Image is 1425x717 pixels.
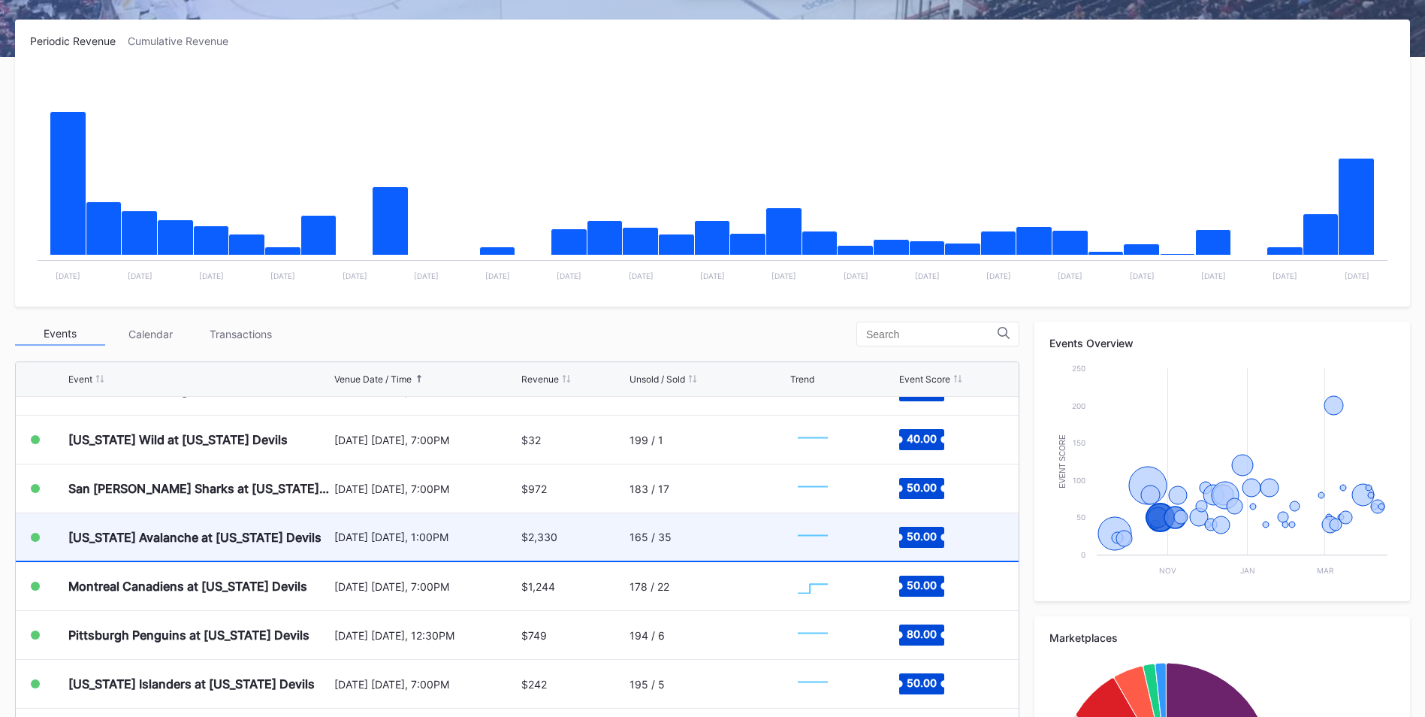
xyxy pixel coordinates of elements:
svg: Chart title [1049,361,1395,586]
svg: Chart title [790,519,835,556]
text: [DATE] [1201,271,1226,280]
div: [DATE] [DATE], 7:00PM [334,434,518,446]
text: 200 [1072,401,1085,410]
div: $1,244 [521,580,555,593]
text: 80.00 [907,628,937,640]
svg: Chart title [790,567,835,605]
div: Event [68,374,92,385]
div: Events Overview [1049,337,1395,349]
text: [DATE] [700,271,725,280]
div: $749 [521,629,547,642]
text: 40.00 [907,432,937,445]
div: [US_STATE] Avalanche at [US_STATE] Devils [68,530,322,545]
text: Mar [1317,566,1334,575]
div: Periodic Revenue [30,35,128,47]
svg: Chart title [790,421,835,458]
div: Montreal Canadiens at [US_STATE] Devils [68,579,307,594]
text: [DATE] [343,271,367,280]
div: $2,330 [521,531,557,543]
text: 50.00 [907,529,937,542]
text: [DATE] [915,271,940,280]
div: $242 [521,678,547,691]
div: 165 / 35 [629,531,672,543]
div: [DATE] [DATE], 7:00PM [334,483,518,495]
text: 50.00 [907,579,937,591]
text: Nov [1159,566,1176,575]
svg: Chart title [30,66,1395,292]
div: [DATE] [DATE], 12:30PM [334,629,518,642]
div: Trend [790,374,814,385]
text: 150 [1073,438,1085,447]
div: [US_STATE] Islanders at [US_STATE] Devils [68,676,315,691]
text: [DATE] [414,271,439,280]
text: [DATE] [1058,271,1082,280]
text: [DATE] [1345,271,1369,280]
text: 50 [1076,513,1085,522]
div: Transactions [195,322,285,346]
text: 0 [1081,550,1085,559]
text: [DATE] [199,271,224,280]
div: Pittsburgh Penguins at [US_STATE] Devils [68,628,309,643]
text: Jan [1240,566,1255,575]
text: [DATE] [629,271,654,280]
div: Marketplaces [1049,631,1395,644]
text: [DATE] [844,271,868,280]
div: 183 / 17 [629,483,669,495]
text: 50.00 [907,481,937,494]
div: 178 / 22 [629,580,669,593]
text: 50.00 [907,676,937,689]
div: Events [15,322,105,346]
div: Venue Date / Time [334,374,412,385]
text: [DATE] [986,271,1011,280]
div: Cumulative Revenue [128,35,240,47]
text: [DATE] [557,271,581,280]
input: Search [866,328,998,340]
text: 100 [1073,476,1085,485]
div: [DATE] [DATE], 1:00PM [334,531,518,543]
text: [DATE] [485,271,510,280]
div: 194 / 6 [629,629,665,642]
div: San [PERSON_NAME] Sharks at [US_STATE] Devils [68,481,331,496]
text: [DATE] [1273,271,1297,280]
div: $32 [521,434,541,446]
text: Event Score [1058,434,1067,489]
div: $972 [521,483,547,495]
text: [DATE] [1130,271,1155,280]
div: 195 / 5 [629,678,665,691]
div: [US_STATE] Wild at [US_STATE] Devils [68,432,288,447]
text: 250 [1072,364,1085,373]
text: [DATE] [270,271,295,280]
div: Revenue [521,374,559,385]
div: 199 / 1 [629,434,663,446]
div: Unsold / Sold [629,374,685,385]
svg: Chart title [790,616,835,654]
div: Calendar [105,322,195,346]
div: [DATE] [DATE], 7:00PM [334,678,518,691]
text: [DATE] [128,271,152,280]
text: [DATE] [56,271,80,280]
svg: Chart title [790,470,835,507]
div: Event Score [899,374,950,385]
text: [DATE] [771,271,796,280]
svg: Chart title [790,665,835,703]
div: [DATE] [DATE], 7:00PM [334,580,518,593]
